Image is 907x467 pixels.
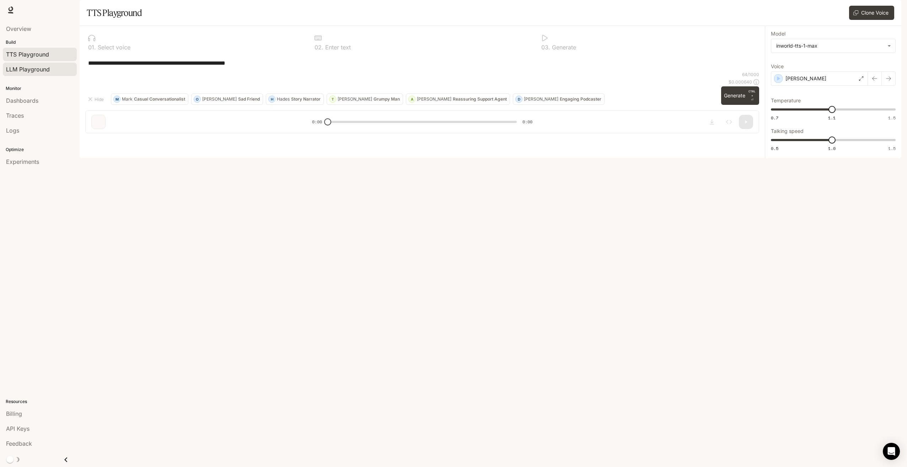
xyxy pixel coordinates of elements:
p: Casual Conversationalist [134,97,185,101]
div: H [269,93,275,105]
p: Enter text [323,44,351,50]
p: [PERSON_NAME] [785,75,826,82]
button: Hide [85,93,108,105]
p: Grumpy Man [374,97,400,101]
p: Voice [771,64,784,69]
button: D[PERSON_NAME]Engaging Podcaster [513,93,605,105]
div: O [194,93,200,105]
div: A [409,93,415,105]
p: Temperature [771,98,801,103]
p: 64 / 1000 [742,71,759,77]
p: Generate [550,44,576,50]
p: [PERSON_NAME] [417,97,451,101]
span: 1.0 [828,145,836,151]
span: 0.7 [771,115,778,121]
button: GenerateCTRL +⏎ [721,86,759,105]
span: 0.5 [771,145,778,151]
p: Hades [277,97,290,101]
div: inworld-tts-1-max [776,42,884,49]
p: $ 0.000640 [729,79,752,85]
button: MMarkCasual Conversationalist [111,93,188,105]
p: Talking speed [771,129,804,134]
span: 1.1 [828,115,836,121]
p: 0 3 . [541,44,550,50]
p: ⏎ [748,89,756,102]
span: 1.5 [888,115,896,121]
button: O[PERSON_NAME]Sad Friend [191,93,263,105]
p: CTRL + [748,89,756,98]
p: Reassuring Support Agent [453,97,507,101]
button: Clone Voice [849,6,894,20]
p: Sad Friend [238,97,260,101]
p: Story Narrator [291,97,321,101]
button: T[PERSON_NAME]Grumpy Man [327,93,403,105]
p: Select voice [96,44,130,50]
button: A[PERSON_NAME]Reassuring Support Agent [406,93,510,105]
div: D [516,93,522,105]
p: [PERSON_NAME] [338,97,372,101]
p: [PERSON_NAME] [524,97,558,101]
button: HHadesStory Narrator [266,93,324,105]
p: Model [771,31,785,36]
p: Mark [122,97,133,101]
p: Engaging Podcaster [560,97,601,101]
div: Open Intercom Messenger [883,443,900,460]
p: 0 2 . [315,44,323,50]
span: 1.5 [888,145,896,151]
p: 0 1 . [88,44,96,50]
div: M [114,93,120,105]
div: inworld-tts-1-max [771,39,895,53]
h1: TTS Playground [87,6,142,20]
div: T [329,93,336,105]
p: [PERSON_NAME] [202,97,237,101]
